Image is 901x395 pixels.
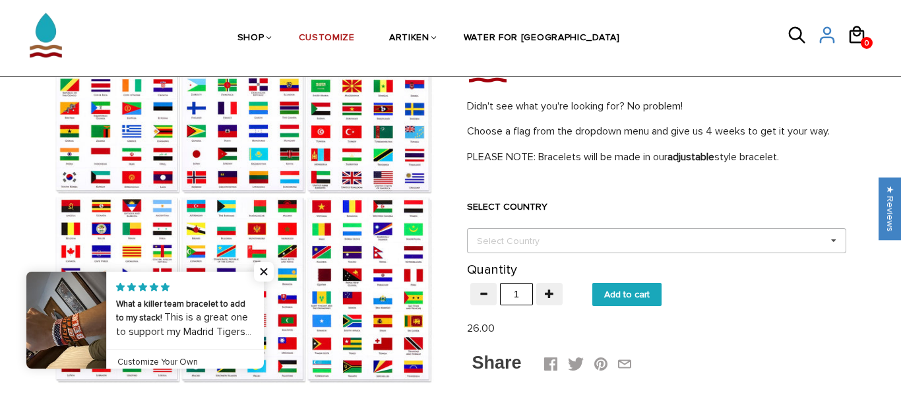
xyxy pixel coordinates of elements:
[861,35,873,51] span: 0
[467,263,517,276] label: Quantity
[467,322,495,335] span: 26.00
[467,124,846,139] p: Choose a flag from the dropdown menu and give us 4 weeks to get it your way.
[299,5,355,73] a: CUSTOMIZE
[467,99,846,114] p: Didn't see what you're looking for? No problem!
[592,283,662,306] input: Add to cart
[861,37,873,49] a: 0
[472,353,522,373] span: Share
[464,5,620,73] a: WATER FOR [GEOGRAPHIC_DATA]
[237,5,264,73] a: SHOP
[668,150,714,164] strong: adjustable
[55,5,434,384] img: Choose Your Flag
[467,150,846,165] p: PLEASE NOTE: Bracelets will be made in our style bracelet.
[879,177,901,240] div: Click to open Judge.me floating reviews tab
[254,262,274,282] span: Close popup widget
[389,5,429,73] a: ARTIKEN
[467,200,846,214] label: SELECT COUNTRY
[474,233,559,249] div: Select Country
